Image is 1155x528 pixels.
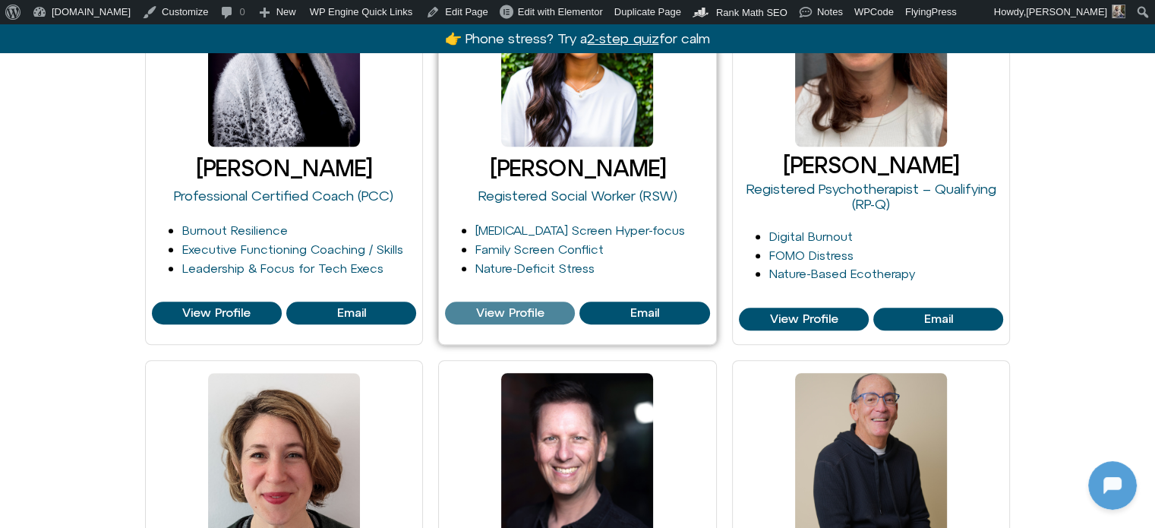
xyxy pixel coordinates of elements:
[489,155,665,181] a: [PERSON_NAME]
[518,6,603,17] span: Edit with Elementor
[124,259,257,274] a: [URL][DOMAIN_NAME]
[630,306,659,320] span: Email
[4,4,300,36] button: Expand Header Button
[475,242,604,256] a: Family Screen Conflict
[182,242,403,256] a: Executive Functioning Coaching / Skills
[43,141,271,195] p: Hey — I’m [DOMAIN_NAME], your AI coaching companion. Nice to meet you.
[182,306,251,320] span: View Profile
[924,312,953,326] span: Email
[43,221,271,276] p: ⚠️ I hear you — your limit was reached. If you want to keep going, upgrade here:
[45,10,233,30] h2: [DOMAIN_NAME]
[286,302,416,324] a: View Profile of Faelyne Templer
[478,188,677,204] a: Registered Social Worker (RSW)
[4,180,25,201] img: N5FCcHC.png
[476,306,544,320] span: View Profile
[716,7,787,18] span: Rank Math SEO
[769,267,915,280] a: Nature-Based Ecotherapy
[26,394,235,409] textarea: Message Input
[1088,461,1137,510] iframe: Botpress
[265,7,291,33] svg: Close Chatbot Button
[132,103,172,121] p: [DATE]
[182,261,383,275] a: Leadership & Focus for Tech Execs
[336,306,365,320] span: Email
[1026,6,1107,17] span: [PERSON_NAME]
[769,248,854,262] a: FOMO Distress
[445,302,575,324] a: View Profile of Harshi Sritharan
[14,8,38,32] img: N5FCcHC.png
[873,308,1003,330] a: View Profile of Iris Glaser
[769,312,838,326] span: View Profile
[475,261,595,275] a: Nature-Deficit Stress
[739,308,869,330] a: View Profile of Iris Glaser
[475,223,685,237] a: [MEDICAL_DATA] Screen Hyper-focus
[4,341,25,362] img: N5FCcHC.png
[174,188,393,204] a: Professional Certified Coach (PCC)
[4,261,25,282] img: N5FCcHC.png
[587,30,658,46] u: 2-step quiz
[746,181,996,212] a: Registered Psychotherapist – Qualifying (RP-Q)
[4,55,25,77] img: N5FCcHC.png
[260,390,284,414] svg: Voice Input Button
[43,302,271,356] p: I noticed you stepped away — that’s totally fine. Send a message when you’re ready, I’m here.
[769,229,853,243] a: Digital Burnout
[783,152,959,178] a: [PERSON_NAME]
[579,302,709,324] a: View Profile of Harshi Sritharan
[445,30,709,46] a: 👉 Phone stress? Try a2-step quizfor calm
[152,302,282,324] a: View Profile of Faelyne Templer
[182,223,288,237] a: Burnout Resilience
[196,155,372,181] a: [PERSON_NAME]
[239,7,265,33] svg: Restart Conversation Button
[43,16,271,71] p: I hear you — thanks for the update. Whenever you’re ready, message back and we’ll pick up where y...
